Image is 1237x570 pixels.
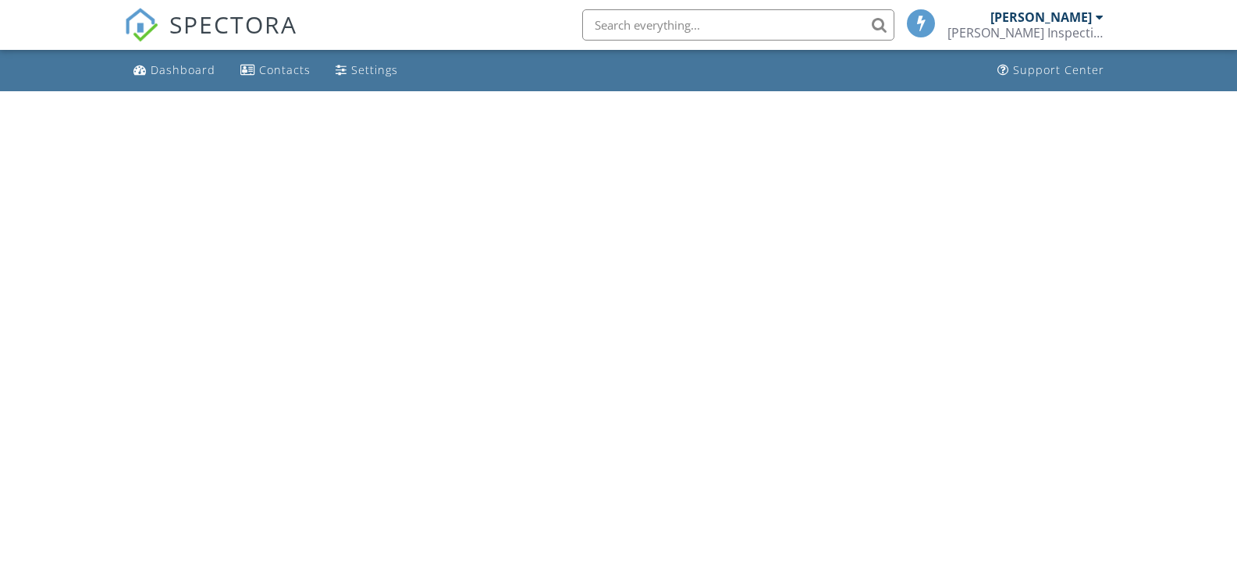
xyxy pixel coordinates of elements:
[259,62,311,77] div: Contacts
[127,56,222,85] a: Dashboard
[329,56,404,85] a: Settings
[990,9,1092,25] div: [PERSON_NAME]
[1013,62,1104,77] div: Support Center
[351,62,398,77] div: Settings
[991,56,1111,85] a: Support Center
[169,8,297,41] span: SPECTORA
[124,8,158,42] img: The Best Home Inspection Software - Spectora
[124,21,297,54] a: SPECTORA
[151,62,215,77] div: Dashboard
[234,56,317,85] a: Contacts
[947,25,1104,41] div: Boggs Inspection Services
[582,9,894,41] input: Search everything...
